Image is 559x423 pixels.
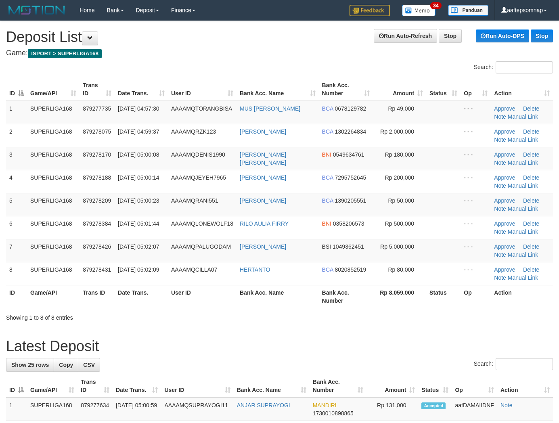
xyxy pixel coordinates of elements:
[118,243,159,250] span: [DATE] 05:02:07
[6,101,27,124] td: 1
[322,197,333,204] span: BCA
[310,375,367,398] th: Bank Acc. Number: activate to sort column ascending
[240,266,270,273] a: HERTANTO
[497,375,553,398] th: Action: activate to sort column ascending
[237,78,319,101] th: Bank Acc. Name: activate to sort column ascending
[6,310,227,322] div: Showing 1 to 8 of 8 entries
[322,174,333,181] span: BCA
[335,174,366,181] span: Copy 7295752645 to clipboard
[6,29,553,45] h1: Deposit List
[421,402,446,409] span: Accepted
[54,358,78,372] a: Copy
[11,362,49,368] span: Show 25 rows
[508,274,538,281] a: Manual Link
[494,266,515,273] a: Approve
[523,105,539,112] a: Delete
[494,228,506,235] a: Note
[426,78,461,101] th: Status: activate to sort column ascending
[6,338,553,354] h1: Latest Deposit
[6,262,27,285] td: 8
[508,113,538,120] a: Manual Link
[508,205,538,212] a: Manual Link
[523,266,539,273] a: Delete
[494,274,506,281] a: Note
[494,220,515,227] a: Approve
[83,174,111,181] span: 879278188
[83,197,111,204] span: 879278209
[113,398,161,421] td: [DATE] 05:00:59
[234,375,310,398] th: Bank Acc. Name: activate to sort column ascending
[494,136,506,143] a: Note
[6,285,27,308] th: ID
[237,285,319,308] th: Bank Acc. Name
[118,197,159,204] span: [DATE] 05:00:23
[77,398,113,421] td: 879277634
[27,101,80,124] td: SUPERLIGA168
[523,243,539,250] a: Delete
[115,78,168,101] th: Date Trans.: activate to sort column ascending
[27,262,80,285] td: SUPERLIGA168
[171,243,231,250] span: AAAAMQPALUGODAM
[426,285,461,308] th: Status
[474,358,553,370] label: Search:
[366,398,418,421] td: Rp 131,000
[380,128,414,135] span: Rp 2,000,000
[240,151,286,166] a: [PERSON_NAME] [PERSON_NAME]
[322,151,331,158] span: BNI
[118,220,159,227] span: [DATE] 05:01:44
[168,78,237,101] th: User ID: activate to sort column ascending
[388,197,414,204] span: Rp 50,000
[240,105,300,112] a: MUS [PERSON_NAME]
[335,105,366,112] span: Copy 0678129782 to clipboard
[461,78,491,101] th: Op: activate to sort column ascending
[523,128,539,135] a: Delete
[240,128,286,135] a: [PERSON_NAME]
[80,285,115,308] th: Trans ID
[523,174,539,181] a: Delete
[27,124,80,147] td: SUPERLIGA168
[28,49,102,58] span: ISPORT > SUPERLIGA168
[319,78,373,101] th: Bank Acc. Number: activate to sort column ascending
[240,174,286,181] a: [PERSON_NAME]
[161,398,233,421] td: AAAAMQSUPRAYOGI11
[322,105,333,112] span: BCA
[333,151,364,158] span: Copy 0549634761 to clipboard
[461,124,491,147] td: - - -
[531,29,553,42] a: Stop
[319,285,373,308] th: Bank Acc. Number
[171,220,233,227] span: AAAAMQLONEWOLF18
[494,105,515,112] a: Approve
[508,228,538,235] a: Manual Link
[322,220,331,227] span: BNI
[494,243,515,250] a: Approve
[6,124,27,147] td: 2
[500,402,513,408] a: Note
[461,147,491,170] td: - - -
[77,375,113,398] th: Trans ID: activate to sort column ascending
[523,197,539,204] a: Delete
[6,375,27,398] th: ID: activate to sort column descending
[448,5,488,16] img: panduan.png
[83,220,111,227] span: 879278384
[452,398,497,421] td: aafDAMAIIDNF
[6,358,54,372] a: Show 25 rows
[474,61,553,73] label: Search:
[388,266,414,273] span: Rp 80,000
[418,375,452,398] th: Status: activate to sort column ascending
[491,78,553,101] th: Action: activate to sort column ascending
[461,239,491,262] td: - - -
[168,285,237,308] th: User ID
[491,285,553,308] th: Action
[59,362,73,368] span: Copy
[6,193,27,216] td: 5
[496,61,553,73] input: Search:
[494,128,515,135] a: Approve
[171,151,225,158] span: AAAAMQDENIS1990
[494,182,506,189] a: Note
[171,266,217,273] span: AAAAMQCILLA07
[115,285,168,308] th: Date Trans.
[171,128,216,135] span: AAAAMQRZK123
[335,266,366,273] span: Copy 8020852519 to clipboard
[494,251,506,258] a: Note
[6,78,27,101] th: ID: activate to sort column descending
